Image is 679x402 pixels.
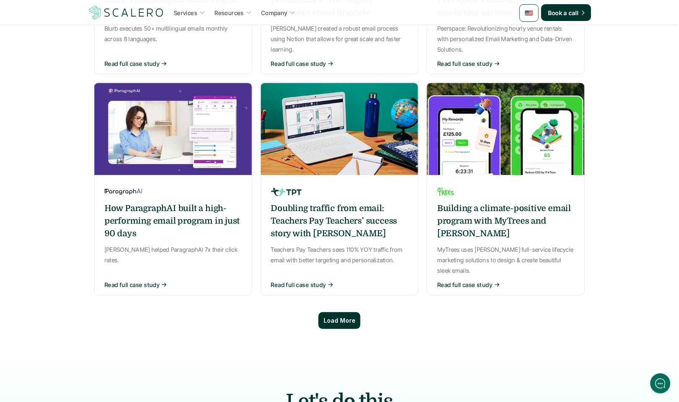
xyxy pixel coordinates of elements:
a: Scalero company logotype [88,5,165,20]
p: [PERSON_NAME] helped ParagraphAI 7x their click rates. [104,244,242,265]
p: Read full case study [271,280,326,289]
span: We run on Gist [70,293,106,299]
button: Read full case study [104,280,242,289]
p: Book a call [548,8,579,17]
button: Read full case study [104,59,242,68]
button: Read full case study [437,280,575,289]
p: Blurb executes 50+ multilingual emails monthly across 8 languages. [104,23,242,44]
a: Book a call [541,4,591,21]
p: Company [261,8,287,17]
p: Teachers Pay Teachers sees 110% YOY traffic from email with better targeting and personalization. [271,244,408,265]
h2: Let us know if we can help with lifecycle marketing. [13,56,155,96]
h6: How ParagraphAI built a high-performing email program in just 90 days [104,202,242,240]
img: MyTrees app user interface screens [427,83,585,175]
p: Services [174,8,197,17]
p: [PERSON_NAME] created a robust email process using Notion that allows for great scale and faster ... [271,23,408,55]
img: A desk with some items above like a laptop, post-its, sketch books and a globe. [261,83,419,175]
button: Read full case study [271,59,408,68]
p: Read full case study [437,59,492,68]
p: MyTrees uses [PERSON_NAME] full-service lifecycle marketing solutions to design & create beautifu... [437,244,575,276]
iframe: gist-messenger-bubble-iframe [650,373,671,394]
p: Read full case study [437,280,492,289]
h1: Hi! Welcome to [GEOGRAPHIC_DATA]. [13,41,155,54]
p: Resources [214,8,244,17]
img: A photo of a woman working on a laptop, alongside a screenshot of an app. [94,83,252,175]
p: Read full case study [104,280,159,289]
h6: Building a climate-positive email program with MyTrees and [PERSON_NAME] [437,202,575,240]
p: Peerspace: Revolutionizing hourly venue rentals with personalized Email Marketing and Data-Driven... [437,23,575,55]
p: Load More [324,317,355,324]
a: A photo of a woman working on a laptop, alongside a screenshot of an app.How ParagraphAI built a ... [94,83,252,295]
img: 🇺🇸 [525,9,533,17]
a: A desk with some items above like a laptop, post-its, sketch books and a globe.Doubling traffic f... [261,83,419,295]
p: Read full case study [271,59,326,68]
button: Read full case study [271,280,408,289]
button: New conversation [13,111,155,128]
img: Scalero company logotype [88,5,165,21]
h6: Doubling traffic from email: Teachers Pay Teachers’ success story with [PERSON_NAME] [271,202,408,240]
button: Read full case study [437,59,575,68]
a: MyTrees app user interface screensBuilding a climate-positive email program with MyTrees and [PER... [427,83,585,295]
span: New conversation [54,116,101,123]
p: Read full case study [104,59,159,68]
